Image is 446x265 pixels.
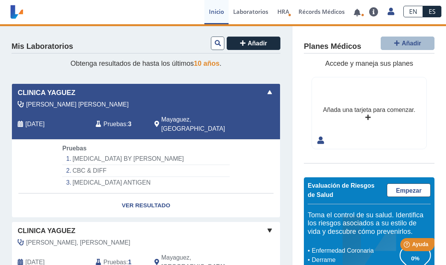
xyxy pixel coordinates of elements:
[325,60,413,67] span: Accede y maneja sus planes
[310,246,400,255] li: Enfermedad Coronaria
[308,182,375,198] span: Evaluación de Riesgos de Salud
[90,115,148,133] div: :
[62,153,229,165] li: [MEDICAL_DATA] BY [PERSON_NAME]
[227,37,280,50] button: Añadir
[403,6,423,17] a: EN
[103,120,126,129] span: Pruebas
[381,37,434,50] button: Añadir
[248,40,267,47] span: Añadir
[62,165,229,177] li: CBC & DIFF
[12,193,280,218] a: Ver Resultado
[310,255,400,265] li: Derrame
[62,177,229,188] li: [MEDICAL_DATA] ANTIGEN
[26,238,130,247] span: Echevarria Feliciano, Adalbert
[25,120,45,129] span: 2025-09-03
[128,121,131,127] b: 3
[400,253,431,263] h3: 0%
[161,115,240,133] span: Mayaguez, PR
[18,88,75,98] span: Clinica Yaguez
[378,235,438,257] iframe: Help widget launcher
[70,60,221,67] span: Obtenga resultados de hasta los últimos .
[194,60,220,67] span: 10 años
[323,105,415,115] div: Añada una tarjeta para comenzar.
[387,183,431,197] a: Empezar
[12,42,73,51] h4: Mis Laboratorios
[423,6,441,17] a: ES
[402,40,421,47] span: Añadir
[308,211,431,236] h5: Toma el control de su salud. Identifica los riesgos asociados a su estilo de vida y descubre cómo...
[62,145,86,152] span: Pruebas
[396,187,422,194] span: Empezar
[304,42,361,51] h4: Planes Médicos
[26,100,129,109] span: Perez Arroyo, Waldemar
[277,8,289,15] span: HRA
[18,226,75,236] span: Clinica Yaguez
